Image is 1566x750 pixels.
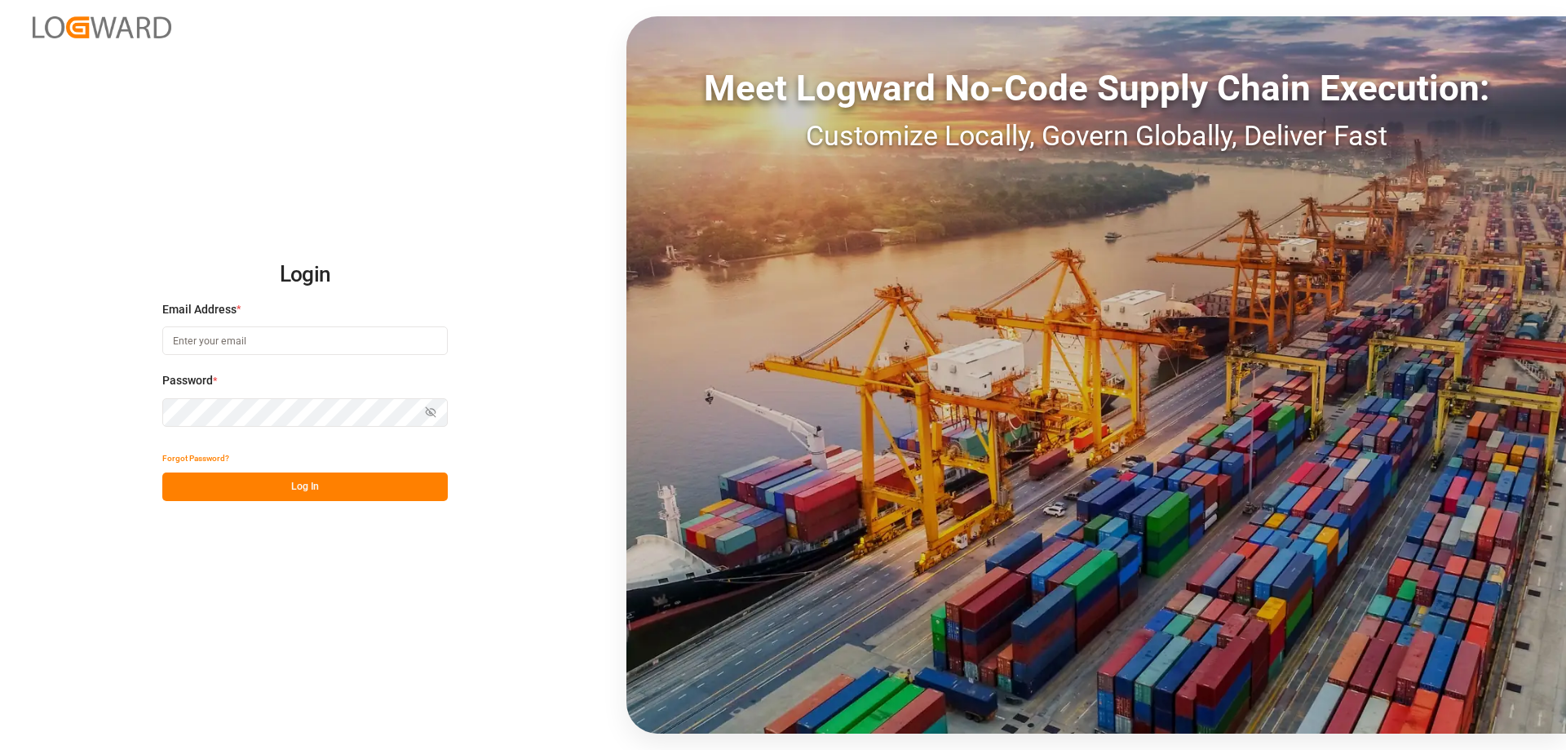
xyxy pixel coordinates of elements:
[33,16,171,38] img: Logward_new_orange.png
[162,301,237,318] span: Email Address
[162,249,448,301] h2: Login
[162,444,229,473] button: Forgot Password?
[626,115,1566,157] div: Customize Locally, Govern Globally, Deliver Fast
[162,473,448,501] button: Log In
[626,61,1566,115] div: Meet Logward No-Code Supply Chain Execution:
[162,372,213,389] span: Password
[162,326,448,355] input: Enter your email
